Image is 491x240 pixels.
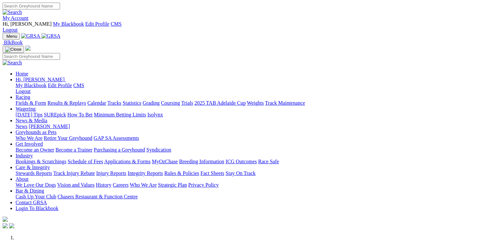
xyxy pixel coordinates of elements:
[181,100,193,106] a: Trials
[16,159,488,165] div: Industry
[87,100,106,106] a: Calendar
[29,124,70,129] a: [PERSON_NAME]
[3,53,60,60] input: Search
[3,21,488,33] div: My Account
[3,60,22,66] img: Search
[143,100,160,106] a: Grading
[3,46,24,53] button: Toggle navigation
[161,100,180,106] a: Coursing
[5,47,21,52] img: Close
[113,182,129,188] a: Careers
[16,124,27,129] a: News
[16,194,56,199] a: Cash Up Your Club
[16,118,47,123] a: News & Media
[53,21,84,27] a: My Blackbook
[147,112,163,117] a: Isolynx
[16,182,488,188] div: About
[6,34,17,39] span: Menu
[9,223,14,228] img: twitter.svg
[3,217,8,222] img: logo-grsa-white.png
[94,112,146,117] a: Minimum Betting Limits
[179,159,224,164] a: Breeding Information
[16,83,488,94] div: Hi, [PERSON_NAME]
[164,170,199,176] a: Rules & Policies
[16,106,36,112] a: Wagering
[107,100,121,106] a: Tracks
[68,159,103,164] a: Schedule of Fees
[68,112,93,117] a: How To Bet
[16,165,50,170] a: Care & Integrity
[247,100,264,106] a: Weights
[128,170,163,176] a: Integrity Reports
[201,170,224,176] a: Fact Sheets
[16,206,58,211] a: Login To Blackbook
[16,153,33,158] a: Industry
[96,182,111,188] a: History
[73,83,84,88] a: CMS
[94,135,139,141] a: GAP SA Assessments
[48,83,72,88] a: Edit Profile
[3,40,23,45] a: BlkBook
[16,200,47,205] a: Contact GRSA
[16,129,56,135] a: Greyhounds as Pets
[94,147,145,153] a: Purchasing a Greyhound
[3,33,20,40] button: Toggle navigation
[57,194,138,199] a: Chasers Restaurant & Function Centre
[16,88,31,94] a: Logout
[96,170,126,176] a: Injury Reports
[16,170,52,176] a: Stewards Reports
[16,135,43,141] a: Who We Are
[16,141,43,147] a: Get Involved
[130,182,157,188] a: Who We Are
[158,182,187,188] a: Strategic Plan
[111,21,122,27] a: CMS
[16,170,488,176] div: Care & Integrity
[42,33,61,39] img: GRSA
[104,159,151,164] a: Applications & Forms
[265,100,305,106] a: Track Maintenance
[3,223,8,228] img: facebook.svg
[146,147,171,153] a: Syndication
[16,100,46,106] a: Fields & Form
[55,147,92,153] a: Become a Trainer
[16,100,488,106] div: Racing
[194,100,246,106] a: 2025 TAB Adelaide Cup
[44,112,66,117] a: SUREpick
[3,15,29,21] a: My Account
[188,182,219,188] a: Privacy Policy
[16,188,44,193] a: Bar & Dining
[226,159,257,164] a: ICG Outcomes
[44,135,92,141] a: Retire Your Greyhound
[16,182,56,188] a: We Love Our Dogs
[16,77,65,82] span: Hi, [PERSON_NAME]
[21,33,40,39] img: GRSA
[47,100,86,106] a: Results & Replays
[16,147,54,153] a: Become an Owner
[16,159,66,164] a: Bookings & Scratchings
[3,9,22,15] img: Search
[85,21,109,27] a: Edit Profile
[16,147,488,153] div: Get Involved
[16,194,488,200] div: Bar & Dining
[16,135,488,141] div: Greyhounds as Pets
[57,182,94,188] a: Vision and Values
[16,77,66,82] a: Hi, [PERSON_NAME]
[258,159,279,164] a: Race Safe
[4,40,23,45] span: BlkBook
[16,71,28,76] a: Home
[152,159,178,164] a: MyOzChase
[16,83,47,88] a: My Blackbook
[123,100,141,106] a: Statistics
[16,176,29,182] a: About
[16,112,488,118] div: Wagering
[16,124,488,129] div: News & Media
[3,27,18,33] a: Logout
[16,112,43,117] a: [DATE] Tips
[3,21,52,27] span: Hi, [PERSON_NAME]
[16,94,30,100] a: Racing
[3,3,60,9] input: Search
[53,170,95,176] a: Track Injury Rebate
[25,46,31,51] img: logo-grsa-white.png
[226,170,255,176] a: Stay On Track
